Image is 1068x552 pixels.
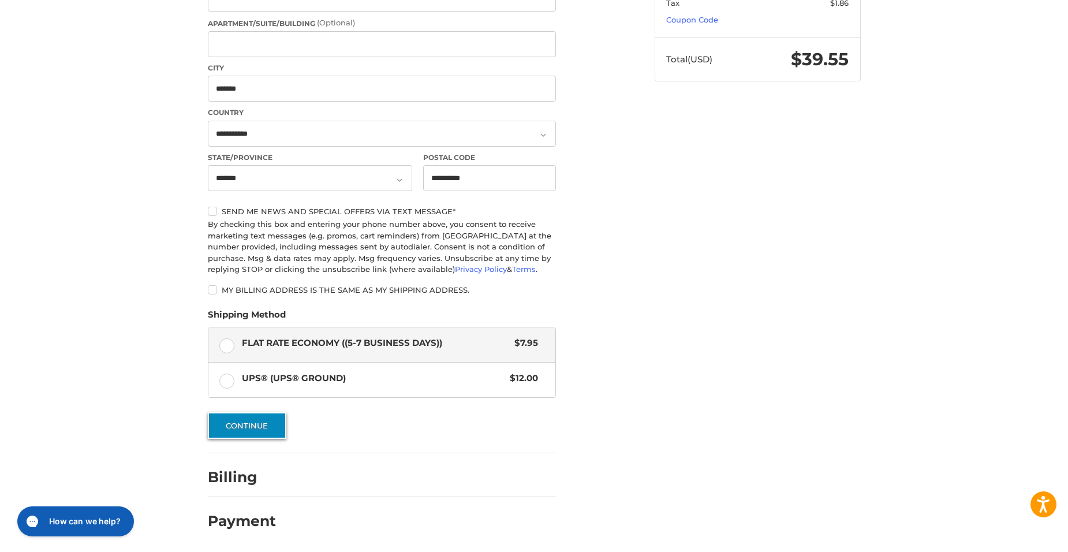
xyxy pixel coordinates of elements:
[242,372,505,385] span: UPS® (UPS® Ground)
[512,264,536,274] a: Terms
[317,18,355,27] small: (Optional)
[666,15,718,24] a: Coupon Code
[12,502,137,540] iframe: Gorgias live chat messenger
[208,468,275,486] h2: Billing
[208,219,556,275] div: By checking this box and entering your phone number above, you consent to receive marketing text ...
[208,152,412,163] label: State/Province
[208,308,286,327] legend: Shipping Method
[666,54,712,65] span: Total (USD)
[242,337,509,350] span: Flat Rate Economy ((5-7 Business Days))
[208,207,556,216] label: Send me news and special offers via text message*
[973,521,1068,552] iframe: Google Customer Reviews
[423,152,556,163] label: Postal Code
[208,512,276,530] h2: Payment
[455,264,507,274] a: Privacy Policy
[208,107,556,118] label: Country
[505,372,539,385] span: $12.00
[208,17,556,29] label: Apartment/Suite/Building
[791,49,849,70] span: $39.55
[208,63,556,73] label: City
[208,285,556,294] label: My billing address is the same as my shipping address.
[509,337,539,350] span: $7.95
[208,412,286,439] button: Continue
